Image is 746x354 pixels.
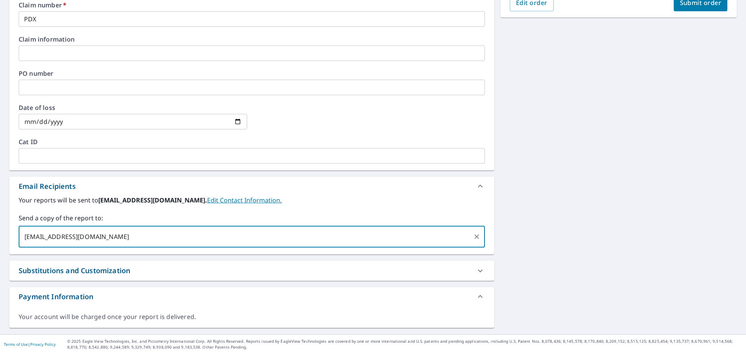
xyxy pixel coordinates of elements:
label: Claim number [19,2,485,8]
p: © 2025 Eagle View Technologies, Inc. and Pictometry International Corp. All Rights Reserved. Repo... [67,338,742,350]
a: Terms of Use [4,342,28,347]
div: Substitutions and Customization [19,265,130,276]
div: Your account will be charged once your report is delivered. [19,312,485,321]
div: Payment Information [9,287,494,306]
label: Date of loss [19,105,247,111]
label: Cat ID [19,139,485,145]
button: Clear [471,231,482,242]
div: Email Recipients [9,177,494,195]
label: Send a copy of the report to: [19,213,485,223]
b: [EMAIL_ADDRESS][DOMAIN_NAME]. [98,196,207,204]
a: Privacy Policy [30,342,56,347]
div: Email Recipients [19,181,76,192]
label: PO number [19,70,485,77]
div: Substitutions and Customization [9,261,494,281]
div: Payment Information [19,291,93,302]
p: | [4,342,56,347]
label: Claim information [19,36,485,42]
a: EditContactInfo [207,196,282,204]
label: Your reports will be sent to [19,195,485,205]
